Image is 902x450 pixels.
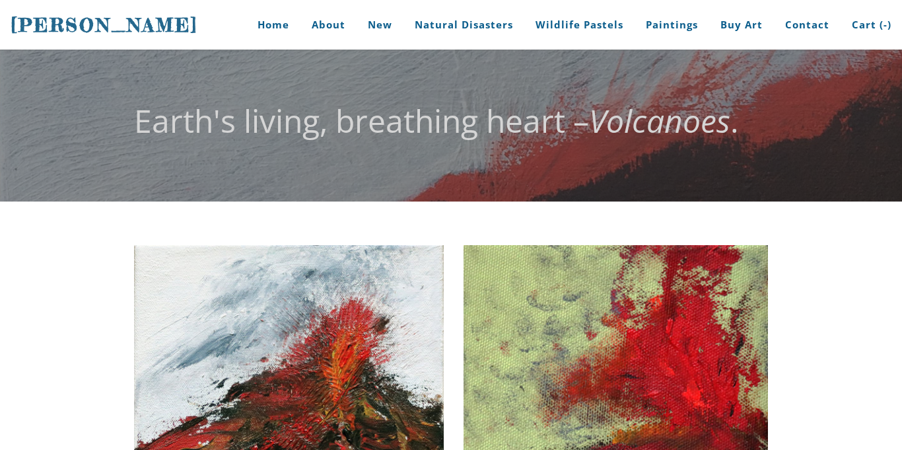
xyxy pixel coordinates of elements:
[11,13,198,38] a: [PERSON_NAME]
[11,14,198,36] span: [PERSON_NAME]
[134,99,739,142] font: Earth's living, breathing heart – .
[884,18,887,31] span: -
[589,99,730,142] em: Volcanoes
